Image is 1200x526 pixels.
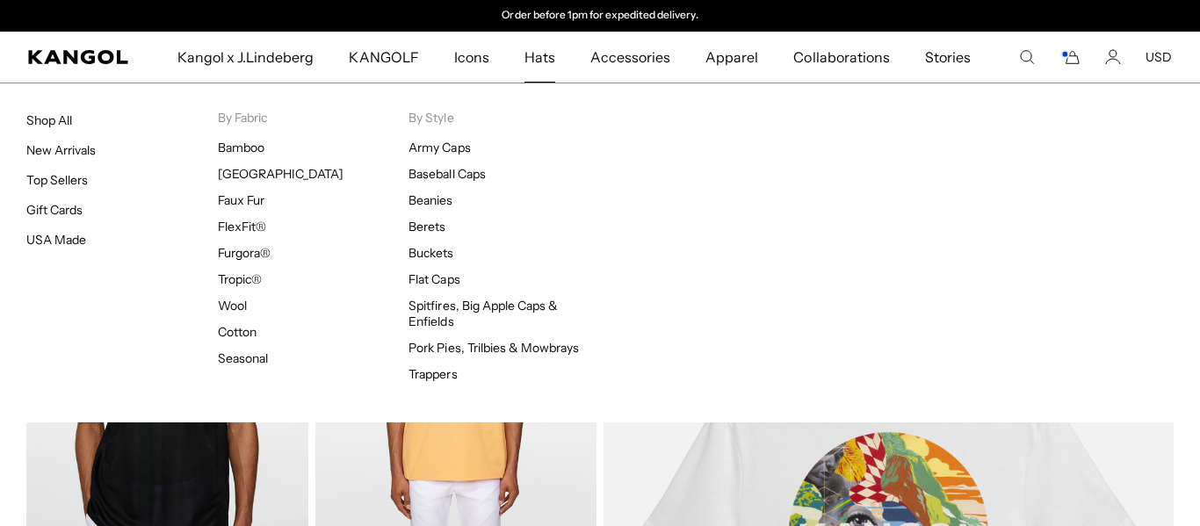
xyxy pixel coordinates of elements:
[507,32,573,83] a: Hats
[688,32,776,83] a: Apparel
[218,110,409,126] p: By Fabric
[177,32,314,83] span: Kangol x J.Lindeberg
[408,245,453,261] a: Buckets
[26,112,72,128] a: Shop All
[408,166,485,182] a: Baseball Caps
[331,32,436,83] a: KANGOLF
[349,32,418,83] span: KANGOLF
[26,142,96,158] a: New Arrivals
[925,32,971,83] span: Stories
[408,366,457,382] a: Trappers
[1146,49,1172,65] button: USD
[408,110,600,126] p: By Style
[28,50,129,64] a: Kangol
[408,298,558,329] a: Spitfires, Big Apple Caps & Enfields
[776,32,907,83] a: Collaborations
[218,271,262,287] a: Tropic®
[419,9,781,23] div: 2 of 2
[218,192,264,208] a: Faux Fur
[26,232,86,248] a: USA Made
[573,32,688,83] a: Accessories
[705,32,758,83] span: Apparel
[160,32,332,83] a: Kangol x J.Lindeberg
[1059,49,1081,65] button: Cart
[419,9,781,23] slideshow-component: Announcement bar
[590,32,670,83] span: Accessories
[524,32,555,83] span: Hats
[1019,49,1035,65] summary: Search here
[218,245,271,261] a: Furgora®
[408,192,452,208] a: Beanies
[907,32,988,83] a: Stories
[218,350,268,366] a: Seasonal
[218,298,247,313] a: Wool
[218,166,343,182] a: [GEOGRAPHIC_DATA]
[218,140,264,155] a: Bamboo
[408,140,470,155] a: Army Caps
[408,219,445,234] a: Berets
[26,202,83,218] a: Gift Cards
[454,32,489,83] span: Icons
[218,324,257,340] a: Cotton
[502,9,698,23] p: Order before 1pm for expedited delivery.
[408,271,459,287] a: Flat Caps
[26,172,88,188] a: Top Sellers
[793,32,889,83] span: Collaborations
[419,9,781,23] div: Announcement
[437,32,507,83] a: Icons
[218,219,266,234] a: FlexFit®
[1105,49,1121,65] a: Account
[408,340,579,356] a: Pork Pies, Trilbies & Mowbrays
